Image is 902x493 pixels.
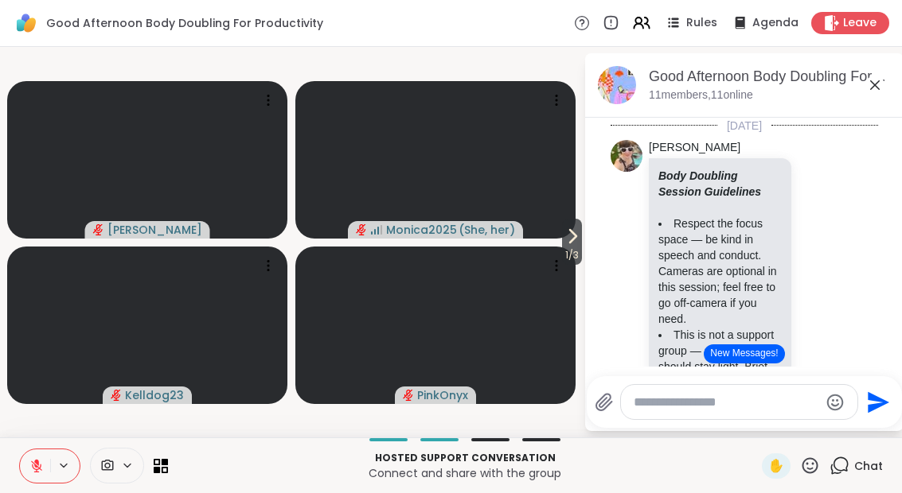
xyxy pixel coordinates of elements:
[686,15,717,31] span: Rules
[717,118,771,134] span: [DATE]
[125,387,184,403] span: Kelldog23
[854,458,883,474] span: Chat
[356,224,367,235] span: audio-muted
[562,246,582,265] span: 1 / 3
[704,344,784,363] button: New Messages!
[649,67,891,87] div: Good Afternoon Body Doubling For Productivity, [DATE]
[111,390,122,401] span: audio-muted
[658,327,782,438] li: This is not a support group — conversation should stay light. Brief check-ins are welcome, but pl...
[634,394,819,410] textarea: Type your message
[13,10,40,37] img: ShareWell Logomark
[562,219,582,265] button: 1/3
[417,387,468,403] span: PinkOnyx
[649,87,753,103] p: 11 members, 11 online
[107,222,202,238] span: [PERSON_NAME]
[658,215,782,327] li: Respect the focus space — be kind in speech and conduct. Cameras are optional in this session; fe...
[403,390,414,401] span: audio-muted
[459,222,515,238] span: ( She, her )
[386,222,457,238] span: Monica2025
[658,169,761,198] strong: Body Doubling Session Guidelines
[752,15,799,31] span: Agenda
[611,140,642,172] img: https://sharewell-space-live.sfo3.digitaloceanspaces.com/user-generated/3bf5b473-6236-4210-9da2-3...
[768,456,784,476] span: ✋
[178,451,752,465] p: Hosted support conversation
[858,384,894,420] button: Send
[649,140,740,156] a: [PERSON_NAME]
[46,15,323,31] span: Good Afternoon Body Doubling For Productivity
[843,15,877,31] span: Leave
[826,393,845,412] button: Emoji picker
[178,465,752,481] p: Connect and share with the group
[598,66,636,104] img: Good Afternoon Body Doubling For Productivity, Sep 10
[93,224,104,235] span: audio-muted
